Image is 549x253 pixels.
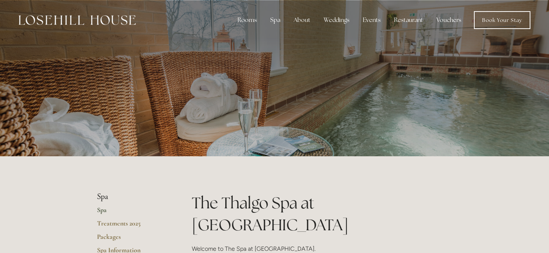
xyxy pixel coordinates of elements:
a: Book Your Stay [474,11,530,29]
img: Losehill House [19,15,136,25]
h1: The Thalgo Spa at [GEOGRAPHIC_DATA] [192,192,452,236]
div: Weddings [318,13,355,28]
li: Spa [97,192,168,202]
div: Spa [264,13,286,28]
a: Vouchers [430,13,467,28]
div: Events [357,13,387,28]
div: About [288,13,316,28]
a: Packages [97,233,168,246]
a: Treatments 2025 [97,219,168,233]
div: Restaurant [388,13,429,28]
div: Rooms [232,13,263,28]
a: Spa [97,206,168,219]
